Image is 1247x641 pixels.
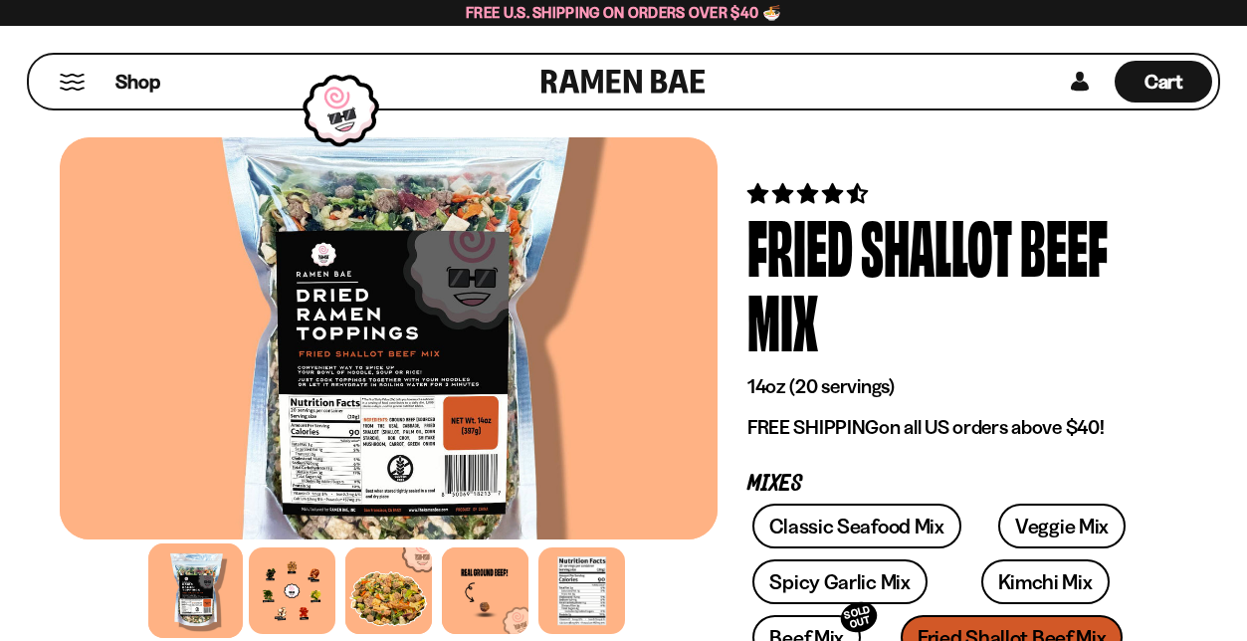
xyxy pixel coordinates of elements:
span: Shop [115,69,160,96]
span: Cart [1144,70,1183,94]
a: Classic Seafood Mix [752,504,960,548]
a: Cart [1115,55,1212,108]
p: Mixes [747,475,1157,494]
a: Shop [115,61,160,103]
a: Spicy Garlic Mix [752,559,927,604]
div: Shallot [861,208,1012,283]
span: 4.62 stars [747,181,872,206]
div: Beef [1020,208,1108,283]
a: Veggie Mix [998,504,1126,548]
button: Mobile Menu Trigger [59,74,86,91]
strong: FREE SHIPPING [747,415,879,439]
p: on all US orders above $40! [747,415,1157,440]
div: SOLD OUT [837,598,881,637]
a: Kimchi Mix [981,559,1110,604]
p: 14oz (20 servings) [747,374,1157,399]
div: Fried [747,208,853,283]
div: Mix [747,283,818,357]
span: Free U.S. Shipping on Orders over $40 🍜 [466,3,781,22]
